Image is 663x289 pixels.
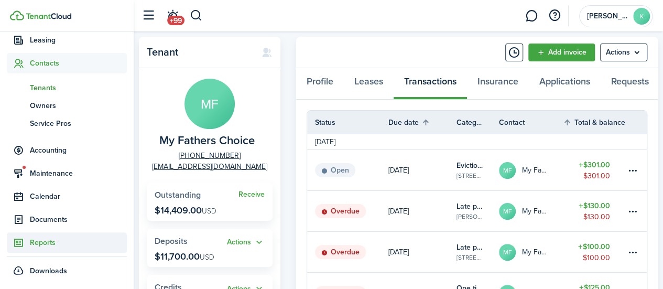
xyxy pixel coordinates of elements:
a: Receive [238,190,265,199]
a: Insurance [467,68,529,100]
span: Leasing [30,35,127,46]
a: Overdue [307,232,388,272]
table-profile-info-text: My Fathers Choice [522,207,547,216]
th: Contact [499,117,563,128]
avatar-text: MF [499,162,516,179]
a: $301.00$301.00 [563,150,626,190]
span: Outstanding [155,189,201,201]
button: Open menu [227,237,265,249]
a: Late payment fee[PERSON_NAME] [457,191,499,231]
span: Reports [30,237,127,248]
span: Tenants [30,82,127,93]
span: Maintenance [30,168,127,179]
span: +99 [167,16,184,25]
a: Open [307,150,388,190]
p: $11,700.00 [155,251,214,262]
button: Open menu [600,44,647,61]
a: [DATE] [388,232,457,272]
table-info-title: Eviction fee [457,160,483,171]
a: Overdue [307,191,388,231]
a: Add invoice [528,44,595,61]
span: USD [202,206,216,217]
a: Notifications [162,3,182,29]
table-amount-description: $100.00 [583,252,610,263]
th: Sort [563,116,626,129]
span: Downloads [30,265,67,276]
td: [DATE] [307,136,343,147]
button: Search [190,7,203,25]
span: Documents [30,214,127,225]
a: Reports [7,232,127,253]
p: [DATE] [388,206,409,217]
status: Overdue [315,204,366,219]
menu-btn: Actions [600,44,647,61]
a: Service Pros [7,114,127,132]
a: [DATE] [388,150,457,190]
table-subtitle: [PERSON_NAME] [457,212,483,221]
button: Timeline [505,44,523,61]
p: [DATE] [388,165,409,176]
avatar-text: MF [184,79,235,129]
a: [DATE] [388,191,457,231]
button: Actions [227,237,265,249]
status: Open [315,163,355,178]
table-subtitle: [STREET_ADDRESS] [457,171,483,180]
status: Overdue [315,245,366,260]
img: TenantCloud [26,13,71,19]
a: Tenants [7,79,127,97]
th: Status [307,117,388,128]
a: [EMAIL_ADDRESS][DOMAIN_NAME] [152,161,267,172]
table-profile-info-text: My Fathers Choice [522,248,547,256]
p: $14,409.00 [155,205,216,216]
a: $130.00$130.00 [563,191,626,231]
table-amount-title: $301.00 [579,159,610,170]
a: MFMy Fathers Choice [499,232,563,272]
span: Accounting [30,145,127,156]
span: Owners [30,100,127,111]
avatar-text: MF [499,203,516,220]
span: USD [200,252,214,263]
p: [DATE] [388,247,409,258]
span: Calendar [30,191,127,202]
table-profile-info-text: My Fathers Choice [522,166,547,175]
a: MFMy Fathers Choice [499,150,563,190]
a: Requests [601,68,659,100]
a: MFMy Fathers Choice [499,191,563,231]
table-info-title: Late payment fee [457,242,483,253]
a: [PHONE_NUMBER] [179,150,241,161]
th: Sort [388,116,457,129]
span: Service Pros [30,118,127,129]
panel-main-title: Tenant [147,46,251,58]
span: Contacts [30,58,127,69]
span: Karla [587,13,629,20]
table-info-title: Late payment fee [457,201,483,212]
img: TenantCloud [10,10,24,20]
avatar-text: MF [499,244,516,261]
button: Open sidebar [138,6,158,26]
table-amount-description: $130.00 [583,211,610,222]
a: Messaging [521,3,541,29]
a: $100.00$100.00 [563,232,626,272]
a: Owners [7,97,127,114]
table-amount-description: $301.00 [583,170,610,181]
table-subtitle: [STREET_ADDRESS] [457,253,483,262]
a: Leases [344,68,394,100]
table-amount-title: $100.00 [578,241,610,252]
th: Category & property [457,117,499,128]
avatar-text: K [633,8,650,25]
a: Eviction fee[STREET_ADDRESS] [457,150,499,190]
a: Applications [529,68,601,100]
a: Late payment fee[STREET_ADDRESS] [457,232,499,272]
span: Deposits [155,235,188,247]
table-amount-title: $130.00 [579,200,610,211]
span: My Fathers Choice [159,134,255,147]
a: Profile [296,68,344,100]
button: Open resource center [546,7,563,25]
